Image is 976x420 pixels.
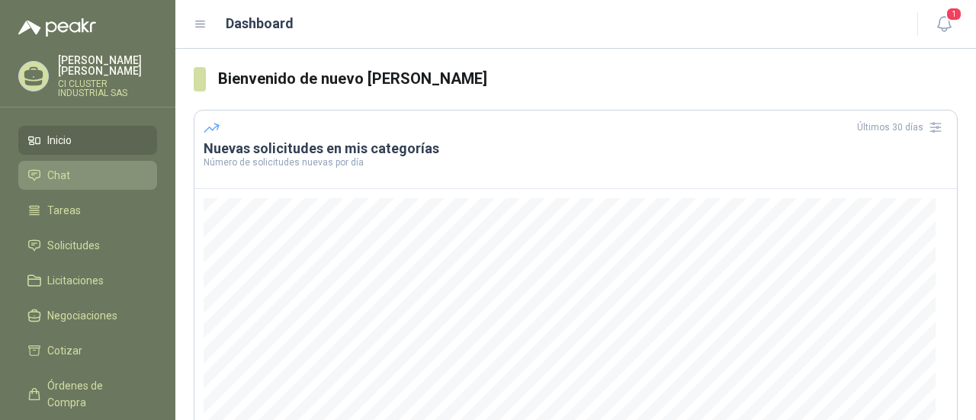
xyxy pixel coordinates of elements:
a: Órdenes de Compra [18,371,157,417]
a: Licitaciones [18,266,157,295]
h3: Bienvenido de nuevo [PERSON_NAME] [218,67,958,91]
a: Negociaciones [18,301,157,330]
span: Chat [47,167,70,184]
h3: Nuevas solicitudes en mis categorías [204,139,948,158]
p: [PERSON_NAME] [PERSON_NAME] [58,55,157,76]
span: Inicio [47,132,72,149]
span: 1 [945,7,962,21]
button: 1 [930,11,958,38]
a: Chat [18,161,157,190]
a: Solicitudes [18,231,157,260]
img: Logo peakr [18,18,96,37]
a: Cotizar [18,336,157,365]
h1: Dashboard [226,13,294,34]
a: Tareas [18,196,157,225]
span: Negociaciones [47,307,117,324]
span: Cotizar [47,342,82,359]
div: Últimos 30 días [857,115,948,139]
p: Número de solicitudes nuevas por día [204,158,948,167]
span: Solicitudes [47,237,100,254]
span: Licitaciones [47,272,104,289]
a: Inicio [18,126,157,155]
span: Tareas [47,202,81,219]
span: Órdenes de Compra [47,377,143,411]
p: CI CLUSTER INDUSTRIAL SAS [58,79,157,98]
